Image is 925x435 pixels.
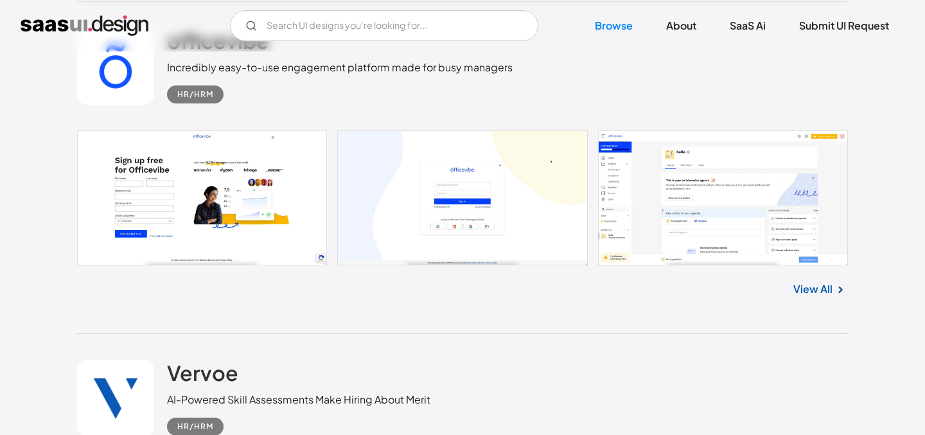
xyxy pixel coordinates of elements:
[784,12,904,40] a: Submit UI Request
[167,360,238,392] a: Vervoe
[651,12,712,40] a: About
[167,392,430,407] div: AI-Powered Skill Assessments Make Hiring About Merit
[579,12,648,40] a: Browse
[177,87,213,102] div: HR/HRM
[714,12,781,40] a: SaaS Ai
[167,60,513,75] div: Incredibly easy-to-use engagement platform made for busy managers
[167,360,238,386] h2: Vervoe
[21,15,148,36] a: home
[230,10,538,41] form: Email Form
[177,419,213,434] div: HR/HRM
[793,281,833,297] a: View All
[230,10,538,41] input: Search UI designs you're looking for...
